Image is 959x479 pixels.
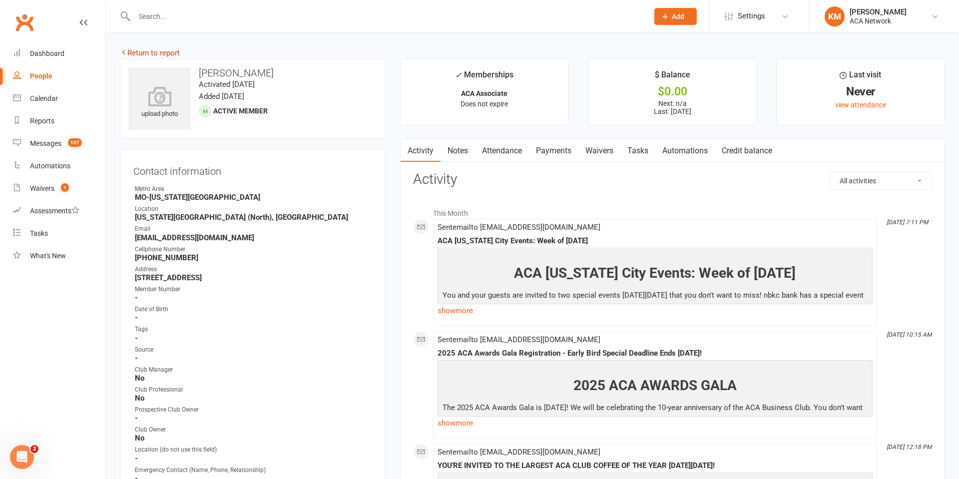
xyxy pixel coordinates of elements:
[135,445,372,455] div: Location (do not use this field)
[13,177,105,200] a: Waivers 1
[13,245,105,267] a: What's New
[135,466,372,475] div: Emergency Contact (Name, Phone, Relationship)
[135,385,372,395] div: Club Professional
[441,139,475,162] a: Notes
[655,68,690,86] div: $ Balance
[850,7,907,16] div: [PERSON_NAME]
[30,445,38,453] span: 2
[135,334,372,343] strong: -
[654,8,697,25] button: Add
[461,100,508,108] span: Does not expire
[13,132,105,155] a: Messages 107
[135,245,372,254] div: Cellphone Number
[672,12,684,20] span: Add
[438,304,873,318] a: show more
[413,203,932,219] li: This Month
[135,325,372,334] div: Tags
[30,184,54,192] div: Waivers
[401,139,441,162] a: Activity
[135,224,372,234] div: Email
[10,445,34,469] iframe: Intercom live chat
[438,335,600,344] span: Sent email to [EMAIL_ADDRESS][DOMAIN_NAME]
[438,237,873,245] div: ACA [US_STATE] City Events: Week of [DATE]
[213,107,268,115] span: Active member
[887,331,932,338] i: [DATE] 10:15 AM
[887,444,932,451] i: [DATE] 12:18 PM
[30,49,64,57] div: Dashboard
[135,454,372,463] strong: -
[135,265,372,274] div: Address
[455,70,462,80] i: ✓
[440,402,870,440] p: The 2025 ACA Awards Gala is [DATE]! We will be celebrating the 10-year anniversary of the ACA Bus...
[30,94,58,102] div: Calendar
[133,162,372,177] h3: Contact information
[135,394,372,403] strong: No
[597,99,747,115] p: Next: n/a Last: [DATE]
[30,207,79,215] div: Assessments
[30,72,52,80] div: People
[475,139,529,162] a: Attendance
[30,162,70,170] div: Automations
[135,434,372,443] strong: No
[68,138,82,147] span: 107
[135,414,372,423] strong: -
[199,92,244,101] time: Added [DATE]
[738,5,765,27] span: Settings
[715,139,779,162] a: Credit balance
[135,204,372,214] div: Location
[30,139,61,147] div: Messages
[135,354,372,363] strong: -
[438,416,873,430] a: show more
[30,252,66,260] div: What's New
[135,313,372,322] strong: -
[199,80,255,89] time: Activated [DATE]
[12,10,37,35] a: Clubworx
[438,223,600,232] span: Sent email to [EMAIL_ADDRESS][DOMAIN_NAME]
[61,183,69,192] span: 1
[135,293,372,302] strong: -
[438,349,873,358] div: 2025 ACA Awards Gala Registration - Early Bird Special Deadline Ends [DATE]!
[13,222,105,245] a: Tasks
[135,365,372,375] div: Club Manager
[135,425,372,435] div: Club Owner
[13,87,105,110] a: Calendar
[13,155,105,177] a: Automations
[120,48,180,57] a: Return to report
[30,229,48,237] div: Tasks
[597,86,747,97] div: $0.00
[840,68,881,86] div: Last visit
[135,405,372,415] div: Prospective Club Owner
[135,345,372,355] div: Source
[461,89,507,97] strong: ACA Associate
[455,68,513,87] div: Memberships
[13,200,105,222] a: Assessments
[514,265,796,281] span: ACA [US_STATE] City Events: Week of [DATE]
[13,65,105,87] a: People
[13,110,105,132] a: Reports
[786,86,936,97] div: Never
[413,172,932,187] h3: Activity
[135,213,372,222] strong: [US_STATE][GEOGRAPHIC_DATA] (North), [GEOGRAPHIC_DATA]
[135,285,372,294] div: Member Number
[491,415,634,424] span: he Early Bird Special deadline ends [DATE]!
[438,448,600,457] span: Sent email to [EMAIL_ADDRESS][DOMAIN_NAME]
[835,101,886,109] a: view attendance
[825,6,845,26] div: KM
[13,42,105,65] a: Dashboard
[135,184,372,194] div: Metro Area
[529,139,578,162] a: Payments
[135,233,372,242] strong: [EMAIL_ADDRESS][DOMAIN_NAME]
[135,193,372,202] strong: MO-[US_STATE][GEOGRAPHIC_DATA]
[438,462,873,470] div: YOU'RE INVITED TO THE LARGEST ACA CLUB COFFEE OF THE YEAR [DATE][DATE]!
[135,273,372,282] strong: [STREET_ADDRESS]
[578,139,620,162] a: Waivers
[887,219,928,226] i: [DATE] 7:11 PM
[850,16,907,25] div: ACA Network
[128,86,191,119] div: upload photo
[135,253,372,262] strong: [PHONE_NUMBER]
[135,374,372,383] strong: No
[128,67,377,78] h3: [PERSON_NAME]
[30,117,54,125] div: Reports
[620,139,655,162] a: Tasks
[573,377,737,394] span: 2025 ACA AWARDS GALA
